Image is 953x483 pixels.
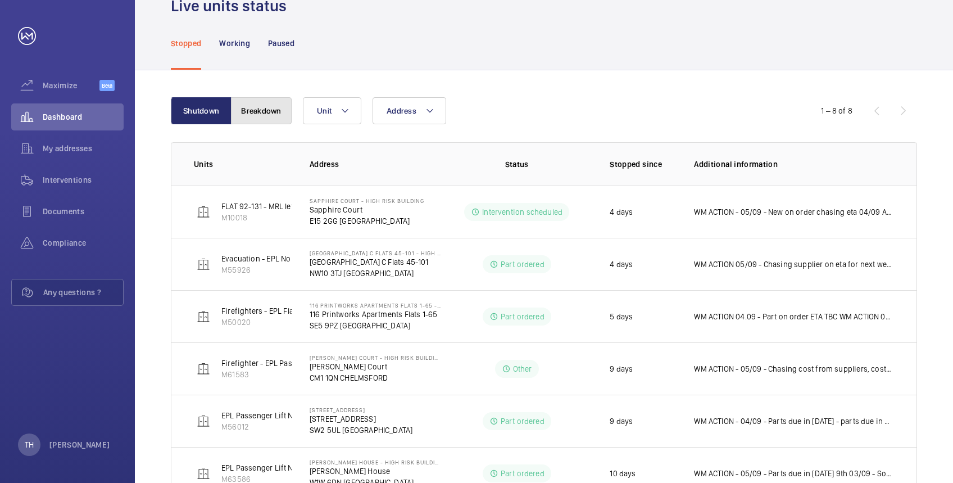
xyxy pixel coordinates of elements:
p: WM ACTION 05/09 - Chasing supplier on eta for next week delivery 04/09 - Chasing eta for new driv... [694,259,894,270]
p: Address [310,159,442,170]
button: Shutdown [171,97,232,124]
p: Working [219,38,249,49]
p: [PERSON_NAME] House - High Risk Building [310,459,442,466]
img: elevator.svg [197,310,210,323]
p: WM ACTION - 05/09 - New on order chasing eta 04/09 Attended site found issue with safety edges 04... [694,206,894,218]
p: Paused [268,38,294,49]
button: Unit [303,97,361,124]
p: NW10 3TJ [GEOGRAPHIC_DATA] [310,268,442,279]
p: Stopped since [610,159,676,170]
p: [PERSON_NAME] Court - High Risk Building [310,354,442,361]
p: Other [513,363,532,374]
p: 116 Printworks Apartments Flats 1-65 [310,309,442,320]
p: EPL Passenger Lift No 2 [221,410,304,421]
img: elevator.svg [197,258,210,271]
p: Stopped [171,38,201,49]
p: Additional information [694,159,894,170]
span: Beta [99,80,115,91]
span: Address [387,106,416,115]
p: [STREET_ADDRESS] [310,413,413,425]
p: WM ACTION - 05/09 - Parts due in [DATE] 9th 03/09 - Sourcing from other suppliers long lead times... [694,468,894,479]
p: M55926 [221,264,353,276]
p: SW2 5UL [GEOGRAPHIC_DATA] [310,425,413,436]
p: [STREET_ADDRESS] [310,407,413,413]
p: Evacuation - EPL No 4 Flats 45-101 R/h [221,253,353,264]
p: WM ACTION - 05/09 - Chasing cost from suppliers, costs to be issued [DATE] - survey carried out v... [694,363,894,374]
p: Firefighters - EPL Flats 1-65 No 2 [221,305,334,317]
p: [PERSON_NAME] House [310,466,442,477]
p: M61583 [221,369,330,380]
p: 116 Printworks Apartments Flats 1-65 - High Risk Building [310,302,442,309]
p: 4 days [610,259,633,270]
p: M50020 [221,317,334,328]
img: elevator.svg [197,205,210,219]
p: [PERSON_NAME] [49,439,110,450]
span: Dashboard [43,111,124,123]
p: SE5 9PZ [GEOGRAPHIC_DATA] [310,320,442,331]
p: WM ACTION - 04/09 - Parts due in [DATE] - parts due in next week 02/09 - 3-5 Day for delivery 01/... [694,416,894,427]
p: Sapphire Court - High Risk Building [310,197,424,204]
p: 5 days [610,311,633,322]
p: [PERSON_NAME] Court [310,361,442,372]
div: 1 – 8 of 8 [821,105,852,116]
p: M56012 [221,421,304,432]
p: Part ordered [501,311,544,322]
p: [GEOGRAPHIC_DATA] C Flats 45-101 - High Risk Building [310,250,442,256]
span: Maximize [43,80,99,91]
span: Documents [43,206,124,217]
span: Any questions ? [43,287,123,298]
p: CM1 1QN CHELMSFORD [310,372,442,383]
p: 4 days [610,206,633,218]
span: Compliance [43,237,124,249]
p: Firefighter - EPL Passenger Lift [221,358,330,369]
p: 9 days [610,416,633,427]
span: Unit [317,106,332,115]
img: elevator.svg [197,362,210,376]
p: EPL Passenger Lift No 1 [221,462,302,473]
p: Intervention scheduled [482,206,562,218]
p: Status [450,159,584,170]
p: [GEOGRAPHIC_DATA] C Flats 45-101 [310,256,442,268]
img: elevator.svg [197,414,210,428]
p: M10018 [221,212,370,223]
button: Breakdown [231,97,292,124]
p: TH [25,439,34,450]
span: Interventions [43,174,124,186]
p: Sapphire Court [310,204,424,215]
p: Part ordered [501,416,544,427]
button: Address [373,97,446,124]
span: My addresses [43,143,124,154]
p: Units [194,159,292,170]
p: 10 days [610,468,636,479]
p: Part ordered [501,468,544,479]
p: 9 days [610,363,633,374]
p: Part ordered [501,259,544,270]
p: FLAT 92-131 - MRL left hand side - 10 Floors [221,201,370,212]
p: E15 2GG [GEOGRAPHIC_DATA] [310,215,424,227]
p: WM ACTION 04.09 - Part on order ETA TBC WM ACTION 03.09 - Part required, supply chain currently s... [694,311,894,322]
img: elevator.svg [197,467,210,480]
